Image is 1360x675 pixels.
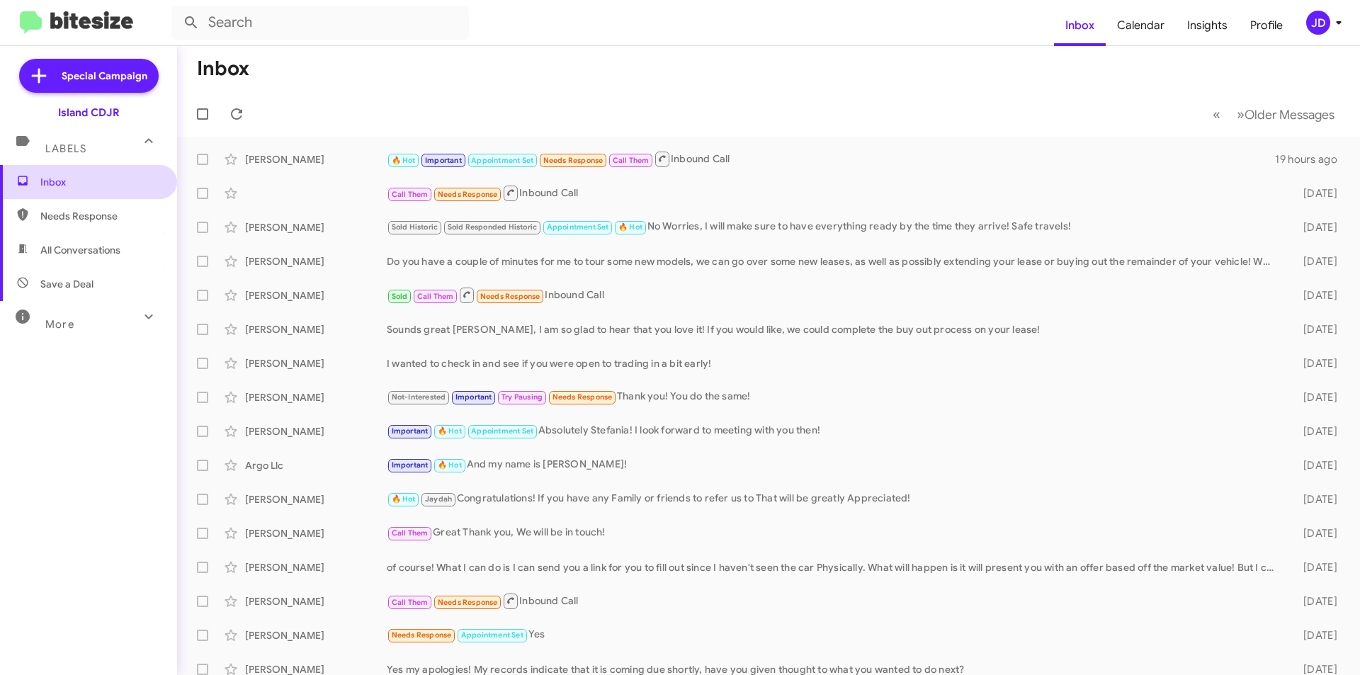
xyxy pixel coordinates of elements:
[1275,152,1349,166] div: 19 hours ago
[197,57,249,80] h1: Inbox
[45,142,86,155] span: Labels
[392,156,416,165] span: 🔥 Hot
[392,460,429,470] span: Important
[455,392,492,402] span: Important
[245,254,387,268] div: [PERSON_NAME]
[1281,526,1349,540] div: [DATE]
[1281,628,1349,642] div: [DATE]
[387,254,1281,268] div: Do you have a couple of minutes for me to tour some new models, we can go over some new leases, a...
[392,630,452,640] span: Needs Response
[1281,424,1349,438] div: [DATE]
[547,222,609,232] span: Appointment Set
[387,491,1281,507] div: Congratulations! If you have any Family or friends to refer us to That will be greatly Appreciated!
[245,628,387,642] div: [PERSON_NAME]
[1281,288,1349,302] div: [DATE]
[417,292,454,301] span: Call Them
[618,222,642,232] span: 🔥 Hot
[387,560,1281,574] div: of course! What I can do is I can send you a link for you to fill out since I haven't seen the ca...
[392,222,438,232] span: Sold Historic
[387,184,1281,202] div: Inbound Call
[40,277,93,291] span: Save a Deal
[1281,492,1349,506] div: [DATE]
[387,525,1281,541] div: Great Thank you, We will be in touch!
[1228,100,1343,129] button: Next
[387,219,1281,235] div: No Worries, I will make sure to have everything ready by the time they arrive! Safe travels!
[613,156,650,165] span: Call Them
[1281,560,1349,574] div: [DATE]
[245,288,387,302] div: [PERSON_NAME]
[392,426,429,436] span: Important
[1281,322,1349,336] div: [DATE]
[438,598,498,607] span: Needs Response
[1237,106,1245,123] span: »
[392,392,446,402] span: Not-Interested
[1294,11,1344,35] button: JD
[40,175,161,189] span: Inbox
[1245,107,1334,123] span: Older Messages
[392,292,408,301] span: Sold
[1054,5,1106,46] a: Inbox
[40,209,161,223] span: Needs Response
[1176,5,1239,46] a: Insights
[543,156,603,165] span: Needs Response
[1281,186,1349,200] div: [DATE]
[471,156,533,165] span: Appointment Set
[387,592,1281,610] div: Inbound Call
[448,222,538,232] span: Sold Responded Historic
[1306,11,1330,35] div: JD
[1213,106,1220,123] span: «
[392,528,429,538] span: Call Them
[1281,594,1349,608] div: [DATE]
[387,286,1281,304] div: Inbound Call
[245,492,387,506] div: [PERSON_NAME]
[171,6,469,40] input: Search
[245,390,387,404] div: [PERSON_NAME]
[471,426,533,436] span: Appointment Set
[19,59,159,93] a: Special Campaign
[1281,356,1349,370] div: [DATE]
[387,356,1281,370] div: I wanted to check in and see if you were open to trading in a bit early!
[552,392,613,402] span: Needs Response
[387,150,1275,168] div: Inbound Call
[58,106,120,120] div: Island CDJR
[392,190,429,199] span: Call Them
[245,424,387,438] div: [PERSON_NAME]
[1106,5,1176,46] a: Calendar
[245,526,387,540] div: [PERSON_NAME]
[438,190,498,199] span: Needs Response
[62,69,147,83] span: Special Campaign
[425,494,452,504] span: Jaydah
[245,560,387,574] div: [PERSON_NAME]
[387,322,1281,336] div: Sounds great [PERSON_NAME], I am so glad to hear that you love it! If you would like, we could co...
[245,356,387,370] div: [PERSON_NAME]
[245,152,387,166] div: [PERSON_NAME]
[392,494,416,504] span: 🔥 Hot
[1281,390,1349,404] div: [DATE]
[461,630,523,640] span: Appointment Set
[387,627,1281,643] div: Yes
[1281,458,1349,472] div: [DATE]
[387,457,1281,473] div: And my name is [PERSON_NAME]!
[480,292,540,301] span: Needs Response
[245,322,387,336] div: [PERSON_NAME]
[387,389,1281,405] div: Thank you! You do the same!
[438,460,462,470] span: 🔥 Hot
[1205,100,1343,129] nav: Page navigation example
[245,594,387,608] div: [PERSON_NAME]
[438,426,462,436] span: 🔥 Hot
[1281,220,1349,234] div: [DATE]
[40,243,120,257] span: All Conversations
[392,598,429,607] span: Call Them
[501,392,543,402] span: Try Pausing
[45,318,74,331] span: More
[387,423,1281,439] div: Absolutely Stefania! I look forward to meeting with you then!
[1281,254,1349,268] div: [DATE]
[245,458,387,472] div: Argo Llc
[425,156,462,165] span: Important
[1239,5,1294,46] a: Profile
[1204,100,1229,129] button: Previous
